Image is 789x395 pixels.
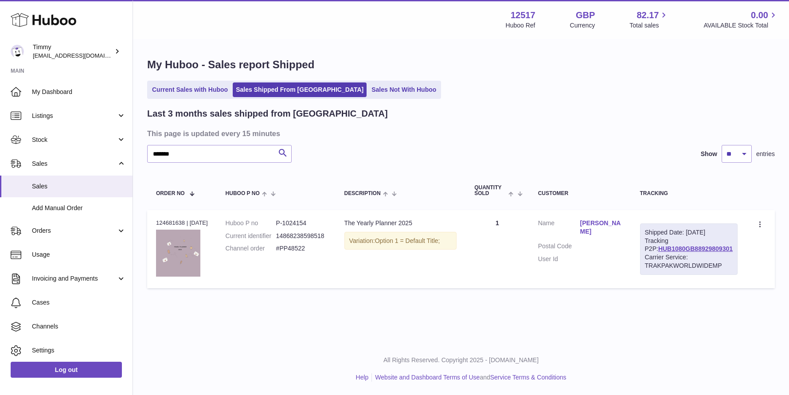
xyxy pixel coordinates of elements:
[640,223,738,275] div: Tracking P2P:
[147,129,773,138] h3: This page is updated every 15 minutes
[701,150,717,158] label: Show
[276,219,327,227] dd: P-1024154
[156,191,185,196] span: Order No
[32,298,126,307] span: Cases
[580,219,622,236] a: [PERSON_NAME]
[538,255,580,263] dt: User Id
[372,373,566,382] li: and
[32,88,126,96] span: My Dashboard
[645,228,733,237] div: Shipped Date: [DATE]
[276,244,327,253] dd: #PP48522
[570,21,595,30] div: Currency
[32,322,126,331] span: Channels
[233,82,367,97] a: Sales Shipped From [GEOGRAPHIC_DATA]
[32,250,126,259] span: Usage
[344,219,457,227] div: The Yearly Planner 2025
[226,244,276,253] dt: Channel order
[538,242,580,250] dt: Postal Code
[140,356,782,364] p: All Rights Reserved. Copyright 2025 - [DOMAIN_NAME]
[226,232,276,240] dt: Current identifier
[32,346,126,355] span: Settings
[629,9,669,30] a: 82.17 Total sales
[703,9,778,30] a: 0.00 AVAILABLE Stock Total
[147,108,388,120] h2: Last 3 months sales shipped from [GEOGRAPHIC_DATA]
[33,43,113,60] div: Timmy
[32,182,126,191] span: Sales
[33,52,130,59] span: [EMAIL_ADDRESS][DOMAIN_NAME]
[226,191,260,196] span: Huboo P no
[32,274,117,283] span: Invoicing and Payments
[645,253,733,270] div: Carrier Service: TRAKPAKWORLDWIDEMP
[147,58,775,72] h1: My Huboo - Sales report Shipped
[751,9,768,21] span: 0.00
[576,9,595,21] strong: GBP
[32,160,117,168] span: Sales
[356,374,369,381] a: Help
[11,45,24,58] img: support@pumpkinproductivity.org
[32,136,117,144] span: Stock
[538,191,622,196] div: Customer
[11,362,122,378] a: Log out
[276,232,327,240] dd: 14868238598518
[344,191,381,196] span: Description
[156,219,208,227] div: 124681638 | [DATE]
[490,374,566,381] a: Service Terms & Conditions
[375,237,440,244] span: Option 1 = Default Title;
[344,232,457,250] div: Variation:
[32,227,117,235] span: Orders
[511,9,535,21] strong: 12517
[156,230,200,276] img: 125171733896347.png
[465,210,529,288] td: 1
[32,204,126,212] span: Add Manual Order
[226,219,276,227] dt: Huboo P no
[32,112,117,120] span: Listings
[629,21,669,30] span: Total sales
[368,82,439,97] a: Sales Not With Huboo
[375,374,480,381] a: Website and Dashboard Terms of Use
[506,21,535,30] div: Huboo Ref
[474,185,506,196] span: Quantity Sold
[538,219,580,238] dt: Name
[658,245,733,252] a: HUB1080GB88929809301
[756,150,775,158] span: entries
[703,21,778,30] span: AVAILABLE Stock Total
[637,9,659,21] span: 82.17
[149,82,231,97] a: Current Sales with Huboo
[640,191,738,196] div: Tracking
